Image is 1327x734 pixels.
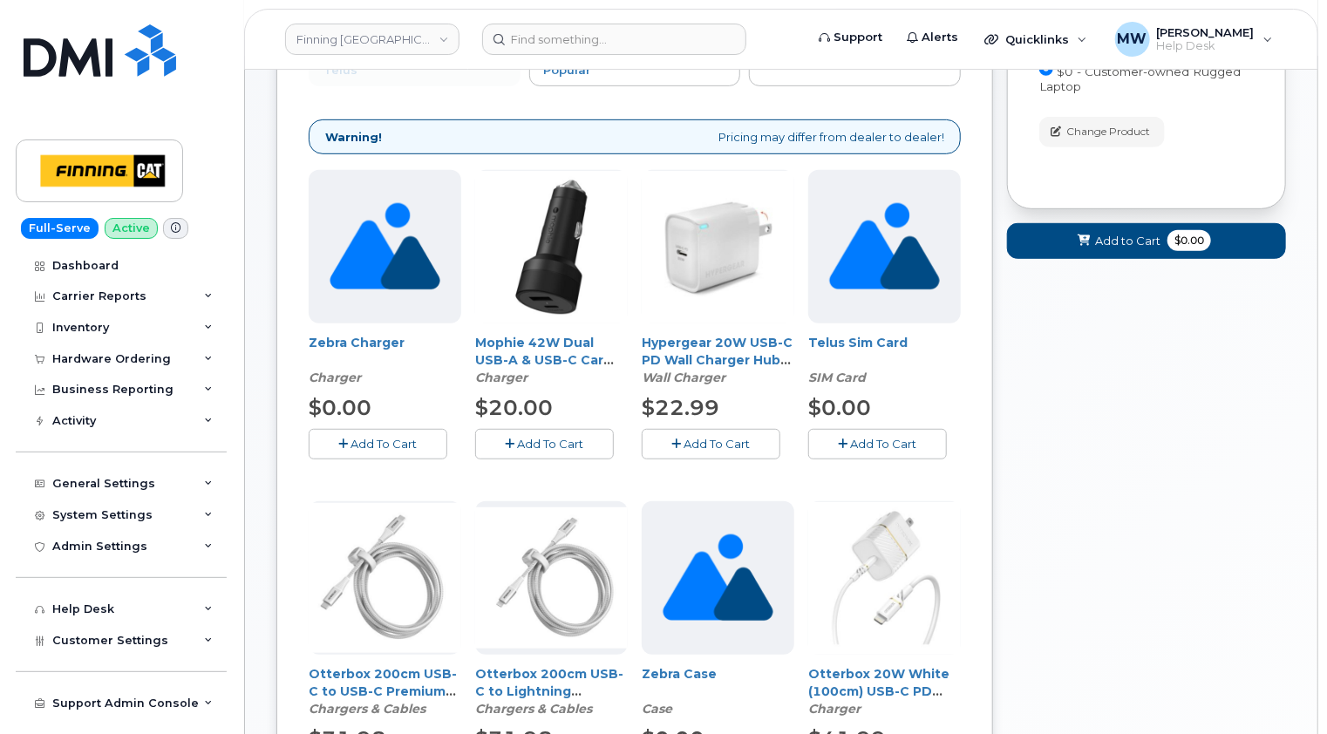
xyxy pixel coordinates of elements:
[518,437,584,451] span: Add To Cart
[1039,65,1241,93] span: $0 - Customer-owned Rugged Laptop
[851,437,917,451] span: Add To Cart
[325,129,382,146] strong: Warning!
[1005,32,1069,46] span: Quicklinks
[642,395,719,420] span: $22.99
[808,395,871,420] span: $0.00
[309,335,405,350] a: Zebra Charger
[309,503,461,653] img: USB_C_to_USB_C.png
[808,335,908,350] a: Telus Sim Card
[475,334,628,386] div: Mophie 42W Dual USB-A & USB-C Car Charge
[972,22,1099,57] div: Quicklinks
[808,429,947,459] button: Add To Cart
[475,370,527,385] em: Charger
[808,370,866,385] em: SIM Card
[475,429,614,459] button: Add To Cart
[895,20,970,55] a: Alerts
[642,171,794,323] img: 67eacc97734ba095214649.jpg
[1039,117,1165,147] button: Change Product
[475,665,628,717] div: Otterbox 200cm USB-C to Lightning Premium Pro PD Charge and Sync Cable - White
[642,701,672,717] em: Case
[642,429,780,459] button: Add To Cart
[309,334,461,386] div: Zebra Charger
[808,665,961,717] div: Otterbox 20W White (100cm) USB-C PD Wall Charger Kit w/ USB-C to Lightning
[351,437,418,451] span: Add To Cart
[309,395,371,420] span: $0.00
[642,370,725,385] em: Wall Charger
[642,665,794,717] div: Zebra Case
[475,507,628,649] img: Otterbox_200cm_USB-C_to_Lightning_Premium_Pro_PD_Charge_and_Sync_Cable_.png
[663,501,773,655] img: no_image_found-2caef05468ed5679b831cfe6fc140e25e0c280774317ffc20a367ab7fd17291e.png
[1167,230,1211,251] span: $0.00
[309,666,457,734] a: Otterbox 200cm USB-C to USB-C Premium Pro PD Charge and Sync Cable - White
[808,666,949,734] a: Otterbox 20W White (100cm) USB-C PD Wall Charger Kit w/ USB-C to Lightning
[642,335,793,385] a: Hypergear 20W USB-C PD Wall Charger Hub w/LED - White
[1157,25,1255,39] span: [PERSON_NAME]
[1066,124,1150,139] span: Change Product
[808,334,961,386] div: Telus Sim Card
[475,701,592,717] em: Chargers & Cables
[829,170,940,323] img: no_image_found-2caef05468ed5679b831cfe6fc140e25e0c280774317ffc20a367ab7fd17291e.png
[1103,22,1285,57] div: Matthew Walshe
[808,701,861,717] em: Charger
[309,665,461,717] div: Otterbox 200cm USB-C to USB-C Premium Pro PD Charge and Sync Cable - White
[806,20,895,55] a: Support
[642,666,717,682] a: Zebra Case
[482,24,746,55] input: Find something...
[309,119,961,155] div: Pricing may differ from dealer to dealer!
[834,29,882,46] span: Support
[1157,39,1255,53] span: Help Desk
[922,29,958,46] span: Alerts
[330,170,440,323] img: no_image_found-2caef05468ed5679b831cfe6fc140e25e0c280774317ffc20a367ab7fd17291e.png
[1095,233,1160,249] span: Add to Cart
[544,63,592,77] span: Popular
[475,335,614,385] a: Mophie 42W Dual USB-A & USB-C Car Charge
[309,429,447,459] button: Add To Cart
[1007,223,1286,259] button: Add to Cart $0.00
[808,502,961,655] img: Wall_Charger.jpg
[1118,29,1147,50] span: MW
[475,395,553,420] span: $20.00
[309,370,361,385] em: Charger
[309,701,425,717] em: Chargers & Cables
[684,437,751,451] span: Add To Cart
[475,171,628,323] img: Car_Charger.jpg
[642,334,794,386] div: Hypergear 20W USB-C PD Wall Charger Hub w/LED - White
[285,24,459,55] a: Finning Canada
